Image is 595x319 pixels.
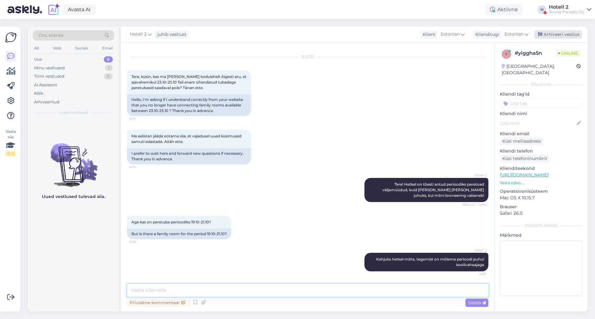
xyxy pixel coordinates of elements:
div: Vaata siia [5,129,16,157]
a: Hotell 2Tervise Paradiis OÜ [549,5,591,15]
span: y [505,52,508,56]
div: Küsi meiliaadressi [500,137,544,145]
div: Klient [420,31,435,38]
div: 0 [104,73,113,80]
div: All [33,44,40,52]
span: Hotell 2 [130,31,147,38]
p: Brauser [500,204,583,210]
div: 0 / 3 [5,151,16,157]
div: Privaatne kommentaar [127,299,187,307]
p: Kliendi telefon [500,148,583,154]
div: [DATE] [127,54,488,60]
img: Askly Logo [5,32,17,43]
span: Estonian [441,31,460,38]
div: Web [52,44,63,52]
p: Kliendi email [500,131,583,137]
span: Uued vestlused [59,110,88,115]
div: Klienditugi [473,31,499,38]
div: # yiggha5n [515,50,556,57]
span: Hotell 2 [463,173,487,178]
p: Märkmed [500,232,583,239]
span: Estonian [505,31,523,38]
div: Küsi telefoninumbrit [500,154,550,163]
div: Minu vestlused [34,65,65,71]
span: Tere! Hetkel on tõesti antud perioodiks peretoad väljamüüdud, kuid [PERSON_NAME] [PERSON_NAME] ju... [382,182,485,198]
a: [URL][DOMAIN_NAME] [500,172,549,178]
div: Tervise Paradiis OÜ [549,10,584,15]
span: Tere, küsin, kas ma [PERSON_NAME] kodulehelt õigesti aru, et ajavahemikul 23.10-25.10 Teil enam ü... [131,74,247,90]
div: Hello, I'm asking if I understand correctly from your website that you no longer have connecting ... [127,94,251,116]
span: Otsi kliente [38,32,63,39]
img: No chats [28,132,119,188]
span: Nähtud ✓ 16:56 [463,202,487,207]
div: Arhiveeri vestlus [534,30,582,39]
div: Hotell 2 [549,5,584,10]
input: Lisa nimi [500,120,575,127]
p: Operatsioonisüsteem [500,188,583,195]
span: 16:57 [463,272,487,276]
span: Online [556,50,581,57]
span: 16:34 [129,165,152,169]
p: Mac OS X 10.15.7 [500,195,583,201]
span: Aga kas on peretuba perioodiks 19.10-21.10? [131,220,211,224]
p: Vaata edasi ... [500,180,583,186]
span: Kahjuks hetkel mitte, tegemist on mõlema perioodi puhul koolivaheajaga [376,257,485,267]
div: 1 [105,65,113,71]
div: I prefer to wait here and forward new questions if necessary. Thank you in advance. [127,148,251,164]
span: 16:31 [129,116,152,121]
span: Hotell 2 [463,248,487,252]
div: Uus [34,56,42,63]
span: 16:56 [129,239,152,244]
a: Avasta AI [63,4,96,15]
div: Email [101,44,114,52]
p: Kliendi tag'id [500,91,583,97]
div: [PERSON_NAME] [500,223,583,228]
div: But is there a family room for the period 19.10-21.10? [127,229,231,239]
div: H [538,5,546,14]
div: Kõik [34,90,43,97]
div: Socials [74,44,89,52]
div: Kliendi info [500,82,583,87]
p: Klienditeekond [500,165,583,172]
img: explore-ai [47,3,60,16]
div: [GEOGRAPHIC_DATA], [GEOGRAPHIC_DATA] [502,63,576,76]
span: Ma eelistan jääda ootama siia, et vajadusel uued küsimused samuti edastada. Aitäh ette. [131,134,242,144]
div: juhib vestlust [155,31,187,38]
p: Kliendi nimi [500,110,583,117]
input: Lisa tag [500,99,583,108]
span: Saada [468,300,486,305]
p: Safari 26.0 [500,210,583,217]
div: AI Assistent [34,82,57,88]
div: Tiimi vestlused [34,73,64,80]
div: Arhiveeritud [34,99,59,105]
div: Aktiivne [485,4,523,15]
p: Uued vestlused tulevad siia. [42,193,105,200]
div: 0 [104,56,113,63]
